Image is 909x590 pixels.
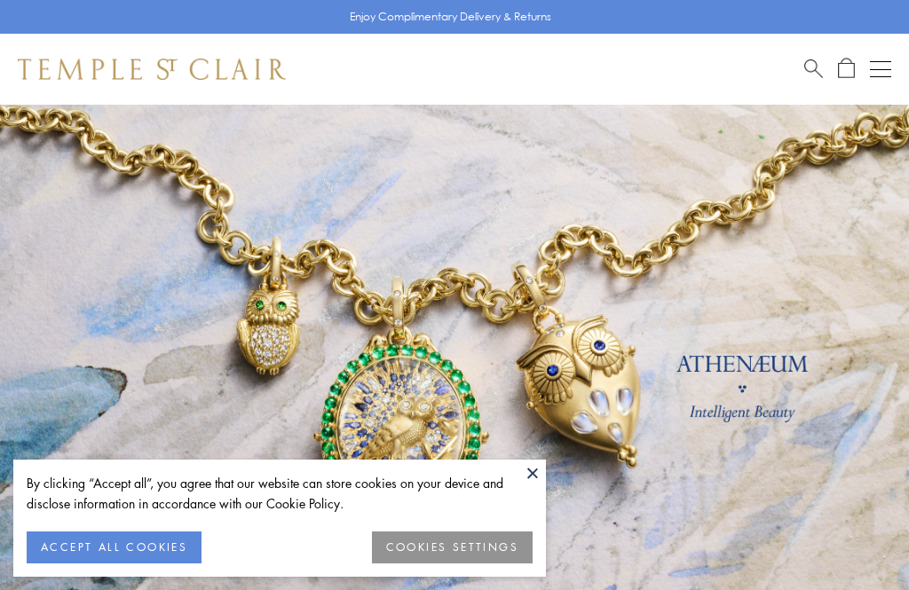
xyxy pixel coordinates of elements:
div: By clicking “Accept all”, you agree that our website can store cookies on your device and disclos... [27,473,533,514]
button: COOKIES SETTINGS [372,531,533,563]
a: Open Shopping Bag [838,58,855,80]
a: Search [804,58,823,80]
p: Enjoy Complimentary Delivery & Returns [350,8,551,26]
button: ACCEPT ALL COOKIES [27,531,202,563]
button: Open navigation [870,59,891,80]
img: Temple St. Clair [18,59,286,80]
